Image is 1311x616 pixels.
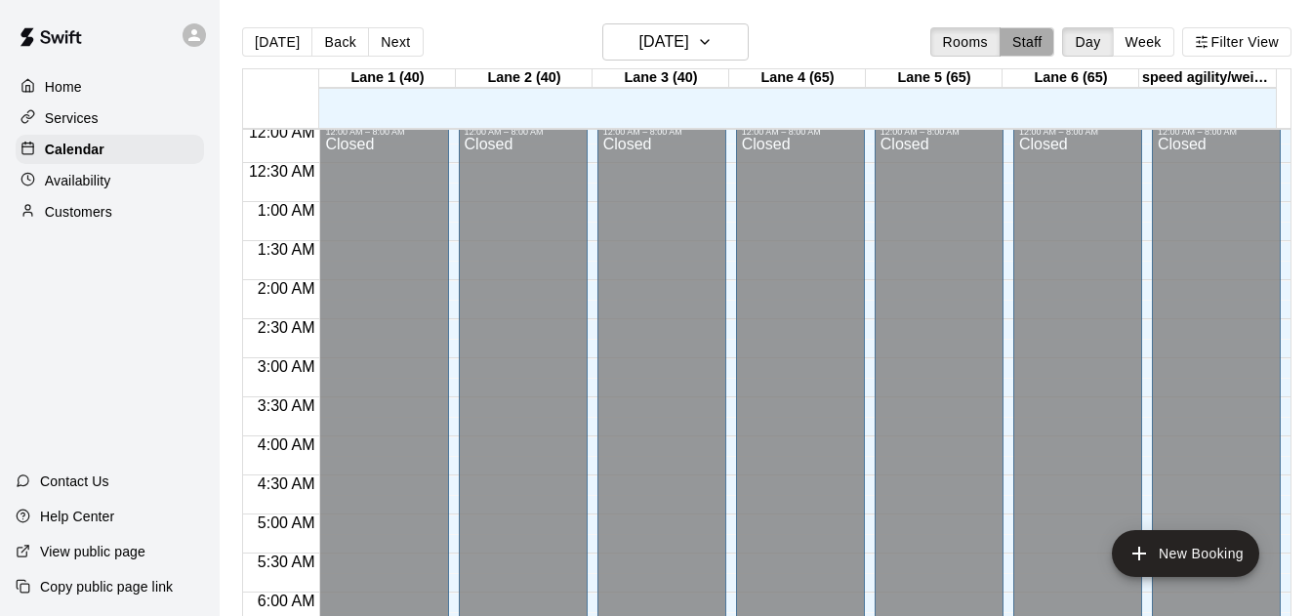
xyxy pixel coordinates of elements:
[638,28,688,56] h6: [DATE]
[253,514,320,531] span: 5:00 AM
[40,542,145,561] p: View public page
[1139,69,1276,88] div: speed agility/weight room
[1182,27,1291,57] button: Filter View
[16,72,204,102] a: Home
[244,124,320,141] span: 12:00 AM
[16,197,204,226] a: Customers
[465,127,582,137] div: 12:00 AM – 8:00 AM
[729,69,866,88] div: Lane 4 (65)
[742,127,859,137] div: 12:00 AM – 8:00 AM
[1062,27,1113,57] button: Day
[1019,127,1136,137] div: 12:00 AM – 8:00 AM
[253,241,320,258] span: 1:30 AM
[1000,27,1055,57] button: Staff
[311,27,369,57] button: Back
[866,69,1003,88] div: Lane 5 (65)
[325,127,442,137] div: 12:00 AM – 8:00 AM
[40,472,109,491] p: Contact Us
[253,397,320,414] span: 3:30 AM
[603,127,720,137] div: 12:00 AM – 8:00 AM
[45,202,112,222] p: Customers
[253,436,320,453] span: 4:00 AM
[253,280,320,297] span: 2:00 AM
[244,163,320,180] span: 12:30 AM
[1113,27,1174,57] button: Week
[45,171,111,190] p: Availability
[253,475,320,492] span: 4:30 AM
[45,140,104,159] p: Calendar
[593,69,729,88] div: Lane 3 (40)
[253,358,320,375] span: 3:00 AM
[45,108,99,128] p: Services
[253,202,320,219] span: 1:00 AM
[40,507,114,526] p: Help Center
[16,166,204,195] a: Availability
[253,554,320,570] span: 5:30 AM
[881,127,998,137] div: 12:00 AM – 8:00 AM
[319,69,456,88] div: Lane 1 (40)
[16,103,204,133] a: Services
[602,23,749,61] button: [DATE]
[368,27,423,57] button: Next
[253,593,320,609] span: 6:00 AM
[242,27,312,57] button: [DATE]
[253,319,320,336] span: 2:30 AM
[40,577,173,596] p: Copy public page link
[45,77,82,97] p: Home
[456,69,593,88] div: Lane 2 (40)
[1112,530,1259,577] button: add
[1003,69,1139,88] div: Lane 6 (65)
[1158,127,1275,137] div: 12:00 AM – 8:00 AM
[930,27,1001,57] button: Rooms
[16,135,204,164] a: Calendar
